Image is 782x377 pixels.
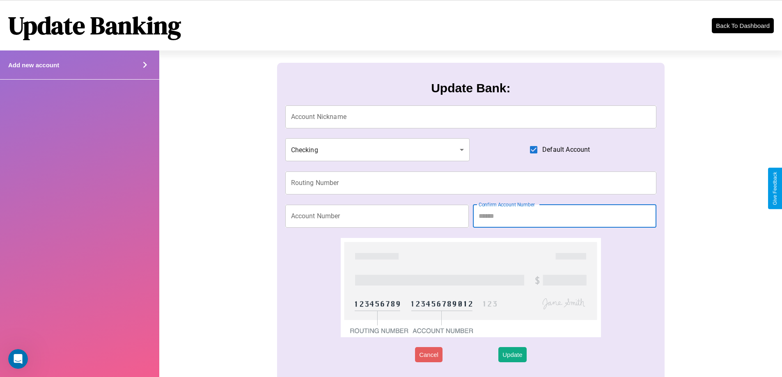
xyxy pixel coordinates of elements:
[8,9,181,42] h1: Update Banking
[285,138,470,161] div: Checking
[479,201,535,208] label: Confirm Account Number
[542,145,590,155] span: Default Account
[772,172,778,205] div: Give Feedback
[341,238,601,337] img: check
[415,347,443,362] button: Cancel
[498,347,526,362] button: Update
[712,18,774,33] button: Back To Dashboard
[8,349,28,369] iframe: Intercom live chat
[8,62,59,69] h4: Add new account
[431,81,510,95] h3: Update Bank:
